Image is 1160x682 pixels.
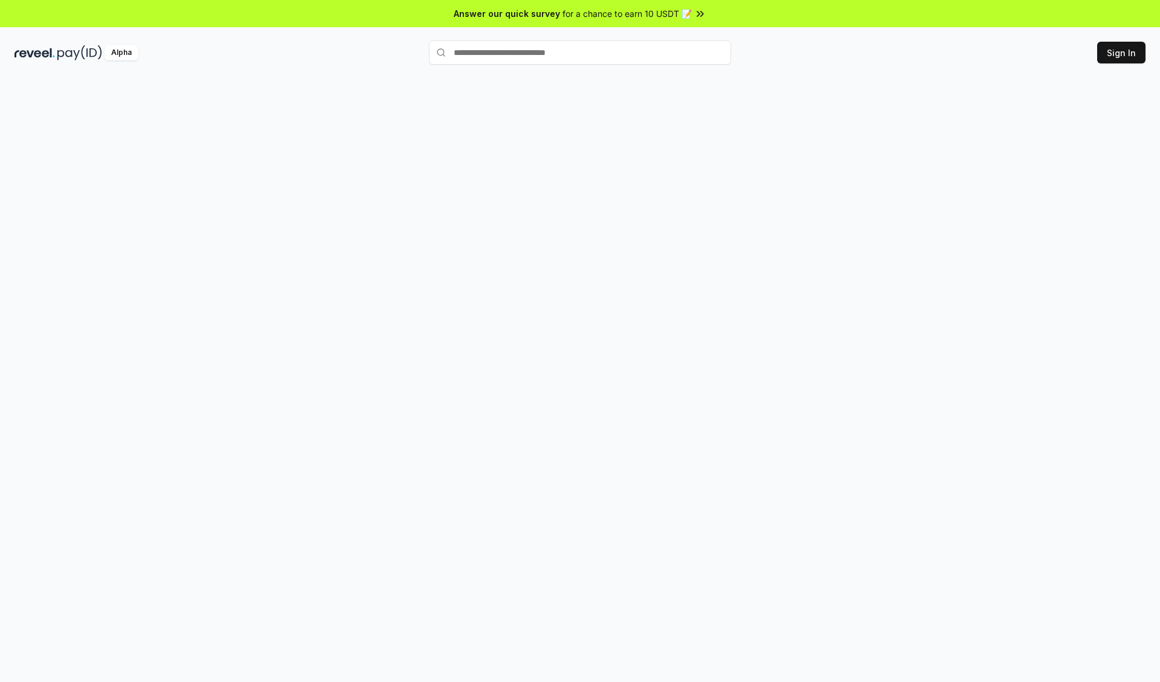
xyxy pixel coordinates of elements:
button: Sign In [1097,42,1145,63]
img: pay_id [57,45,102,60]
img: reveel_dark [14,45,55,60]
div: Alpha [105,45,138,60]
span: for a chance to earn 10 USDT 📝 [562,7,692,20]
span: Answer our quick survey [454,7,560,20]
